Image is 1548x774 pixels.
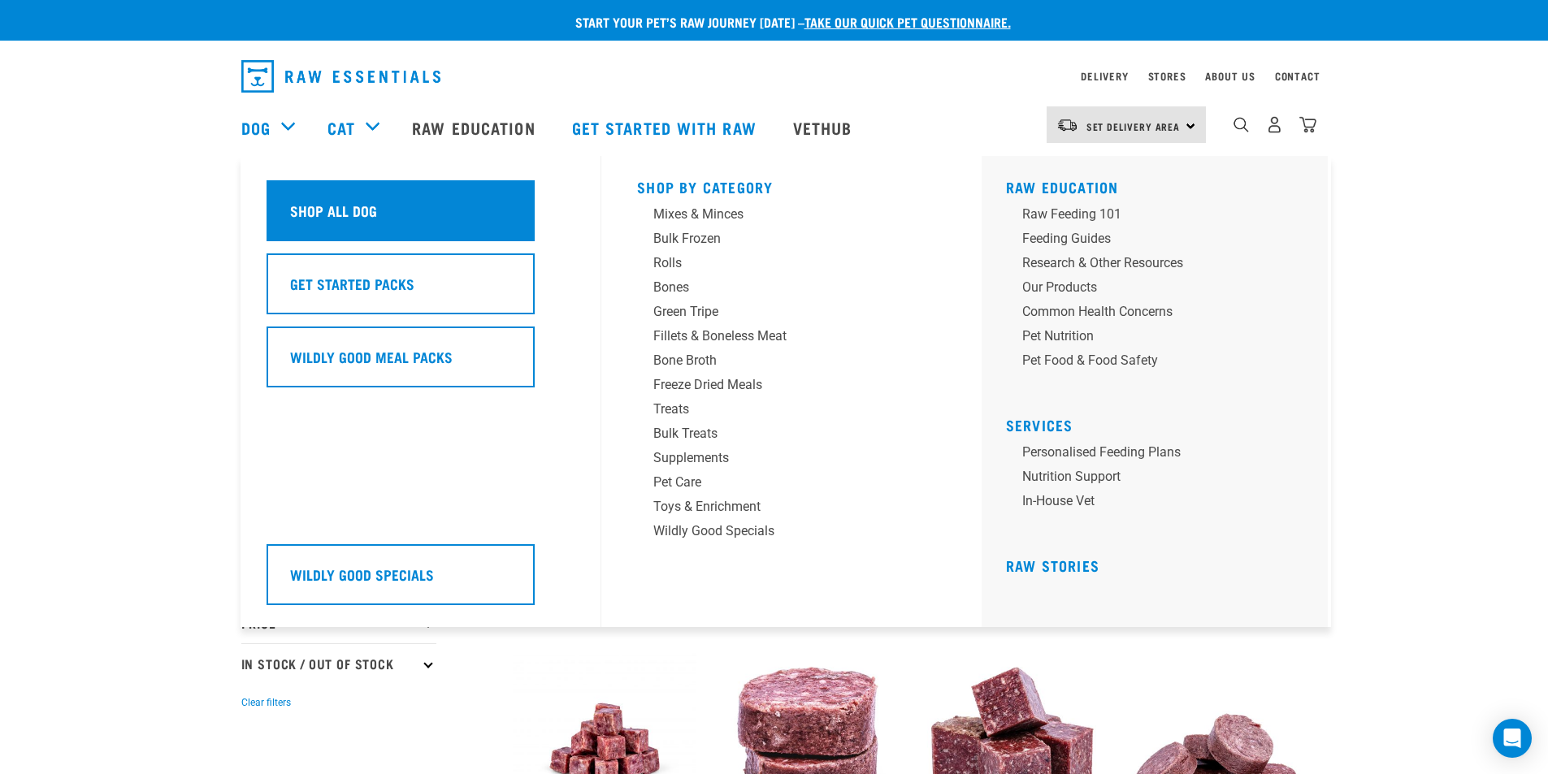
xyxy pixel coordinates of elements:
[1056,118,1078,132] img: van-moving.png
[637,400,946,424] a: Treats
[1148,73,1186,79] a: Stores
[1006,302,1315,326] a: Common Health Concerns
[1006,229,1315,253] a: Feeding Guides
[1205,73,1255,79] a: About Us
[1006,278,1315,302] a: Our Products
[1006,351,1315,375] a: Pet Food & Food Safety
[653,351,907,370] div: Bone Broth
[637,253,946,278] a: Rolls
[637,521,946,546] a: Wildly Good Specials
[637,424,946,448] a: Bulk Treats
[228,54,1320,99] nav: dropdown navigation
[1234,117,1249,132] img: home-icon-1@2x.png
[1022,351,1276,370] div: Pet Food & Food Safety
[653,448,907,468] div: Supplements
[327,115,355,140] a: Cat
[653,302,907,322] div: Green Tripe
[1006,491,1315,516] a: In-house vet
[653,400,907,419] div: Treats
[637,473,946,497] a: Pet Care
[653,205,907,224] div: Mixes & Minces
[1006,326,1315,351] a: Pet Nutrition
[1006,561,1099,569] a: Raw Stories
[1022,326,1276,346] div: Pet Nutrition
[1022,205,1276,224] div: Raw Feeding 101
[1022,302,1276,322] div: Common Health Concerns
[637,205,946,229] a: Mixes & Minces
[653,278,907,297] div: Bones
[267,544,575,617] a: Wildly Good Specials
[267,253,575,326] a: Get Started Packs
[653,229,907,249] div: Bulk Frozen
[267,180,575,253] a: Shop All Dog
[241,60,440,93] img: Raw Essentials Logo
[637,351,946,375] a: Bone Broth
[653,473,907,492] div: Pet Care
[1266,116,1283,133] img: user.png
[1022,253,1276,273] div: Research & Other Resources
[556,95,777,160] a: Get started with Raw
[1299,116,1316,133] img: home-icon@2x.png
[396,95,555,160] a: Raw Education
[653,497,907,517] div: Toys & Enrichment
[653,424,907,443] div: Bulk Treats
[637,448,946,473] a: Supplements
[1022,278,1276,297] div: Our Products
[653,375,907,395] div: Freeze Dried Meals
[653,521,907,541] div: Wildly Good Specials
[1081,73,1128,79] a: Delivery
[637,497,946,521] a: Toys & Enrichment
[1006,253,1315,278] a: Research & Other Resources
[637,302,946,326] a: Green Tripe
[290,200,377,221] h5: Shop All Dog
[267,326,575,400] a: Wildly Good Meal Packs
[637,326,946,351] a: Fillets & Boneless Meat
[290,273,414,294] h5: Get Started Packs
[653,253,907,273] div: Rolls
[1006,417,1315,430] h5: Services
[1086,123,1181,129] span: Set Delivery Area
[1006,205,1315,229] a: Raw Feeding 101
[1493,719,1532,758] div: Open Intercom Messenger
[637,278,946,302] a: Bones
[1006,443,1315,467] a: Personalised Feeding Plans
[1006,183,1119,191] a: Raw Education
[1275,73,1320,79] a: Contact
[1006,467,1315,491] a: Nutrition Support
[290,564,434,585] h5: Wildly Good Specials
[777,95,873,160] a: Vethub
[637,179,946,192] h5: Shop By Category
[637,375,946,400] a: Freeze Dried Meals
[241,695,291,710] button: Clear filters
[653,326,907,346] div: Fillets & Boneless Meat
[1022,229,1276,249] div: Feeding Guides
[241,115,271,140] a: Dog
[290,346,453,367] h5: Wildly Good Meal Packs
[637,229,946,253] a: Bulk Frozen
[804,18,1011,25] a: take our quick pet questionnaire.
[241,643,436,684] p: In Stock / Out Of Stock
